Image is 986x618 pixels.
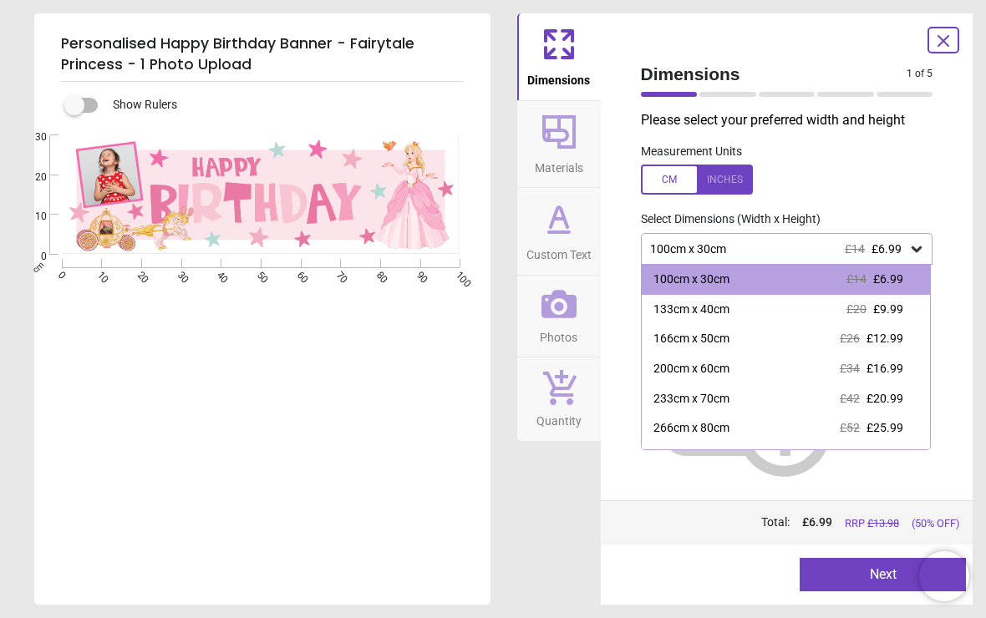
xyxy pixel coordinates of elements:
[653,271,729,288] div: 100cm x 30cm
[867,517,899,529] span: £ 13.98
[867,332,903,345] span: £12.99
[912,516,959,531] span: (50% OFF)
[15,210,47,224] span: 10
[15,130,47,144] span: 30
[15,170,47,185] span: 20
[846,302,867,316] span: £20
[919,551,969,601] iframe: Brevo live chat
[333,269,343,280] span: 70
[540,322,577,347] span: Photos
[867,392,903,405] span: £20.99
[840,392,860,405] span: £42
[174,269,185,280] span: 30
[648,242,909,256] div: 100cm x 30cm
[74,95,490,115] div: Show Rulers
[373,269,384,280] span: 80
[802,514,832,531] span: £
[30,260,45,275] span: cm
[517,188,601,275] button: Custom Text
[840,421,860,434] span: £52
[641,111,947,129] p: Please select your preferred width and height
[800,558,966,591] button: Next
[54,269,65,280] span: 0
[535,152,583,177] span: Materials
[653,301,729,318] div: 133cm x 40cm
[873,302,903,316] span: £9.99
[15,250,47,264] span: 0
[845,516,899,531] span: RRP
[413,269,424,280] span: 90
[536,405,582,430] span: Quantity
[907,67,933,81] span: 1 of 5
[213,269,224,280] span: 40
[840,332,860,345] span: £26
[641,62,907,86] span: Dimensions
[517,357,601,441] button: Quantity
[653,420,729,437] div: 266cm x 80cm
[517,276,601,357] button: Photos
[293,269,304,280] span: 60
[653,361,729,377] div: 200cm x 60cm
[809,515,832,529] span: 6.99
[134,269,145,280] span: 20
[94,269,104,280] span: 10
[527,64,590,89] span: Dimensions
[639,514,960,531] div: Total:
[517,13,601,100] button: Dimensions
[653,391,729,408] div: 233cm x 70cm
[641,144,742,160] label: Measurement Units
[61,27,464,82] h5: Personalised Happy Birthday Banner - Fairytale Princess - 1 Photo Upload
[845,242,865,256] span: £14
[453,269,464,280] span: 100
[867,362,903,375] span: £16.99
[846,272,867,286] span: £14
[253,269,264,280] span: 50
[840,362,860,375] span: £34
[653,331,729,347] div: 166cm x 50cm
[867,421,903,434] span: £25.99
[526,239,592,264] span: Custom Text
[873,272,903,286] span: £6.99
[628,211,821,228] label: Select Dimensions (Width x Height)
[872,242,902,256] span: £6.99
[517,101,601,188] button: Materials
